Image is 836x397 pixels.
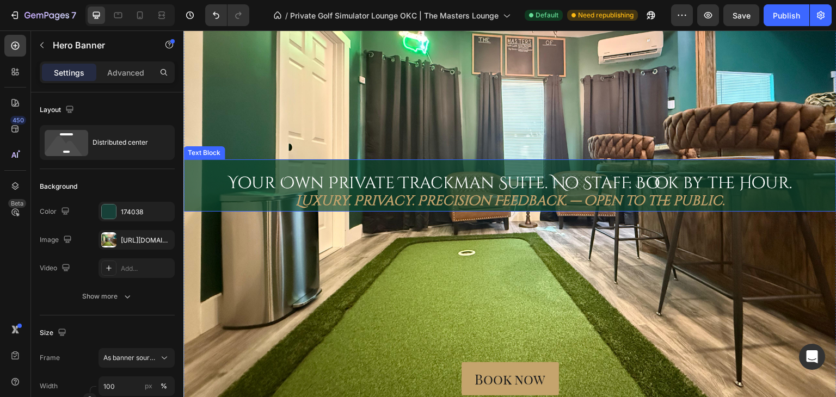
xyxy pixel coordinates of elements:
div: % [161,381,167,391]
button: 7 [4,4,81,26]
p: Settings [54,67,84,78]
span: Private Golf Simulator Lounge OKC | The Masters Lounge [290,10,499,21]
div: Distributed center [93,130,159,155]
div: Image [40,233,74,247]
span: Default [536,10,558,20]
div: Beta [8,199,26,208]
p: Advanced [107,67,144,78]
label: Frame [40,353,60,363]
div: Show more [82,291,133,302]
button: Publish [764,4,809,26]
div: Color [40,204,72,219]
a: Book now [278,332,376,365]
div: Add... [121,264,172,274]
div: Open Intercom Messenger [799,344,825,370]
p: Hero Banner [53,39,145,52]
label: Width [40,381,58,391]
button: Show more [40,287,175,306]
button: As banner source [99,348,175,368]
div: Video [40,261,72,276]
span: As banner source [103,353,157,363]
div: Layout [40,103,76,117]
div: px [145,381,152,391]
span: / [285,10,288,21]
iframe: Design area [183,30,836,397]
input: px% [99,376,175,396]
div: Undo/Redo [205,4,249,26]
div: Size [40,326,69,340]
div: 174038 [121,207,172,217]
p: 7 [71,9,76,22]
button: Save [723,4,759,26]
button: px [157,380,170,393]
button: % [142,380,155,393]
div: Background [40,182,77,191]
div: 450 [10,116,26,125]
span: Need republishing [578,10,634,20]
div: [URL][DOMAIN_NAME] [121,235,172,245]
div: Publish [773,10,800,21]
span: Book now [291,339,362,357]
span: Save [733,11,751,20]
